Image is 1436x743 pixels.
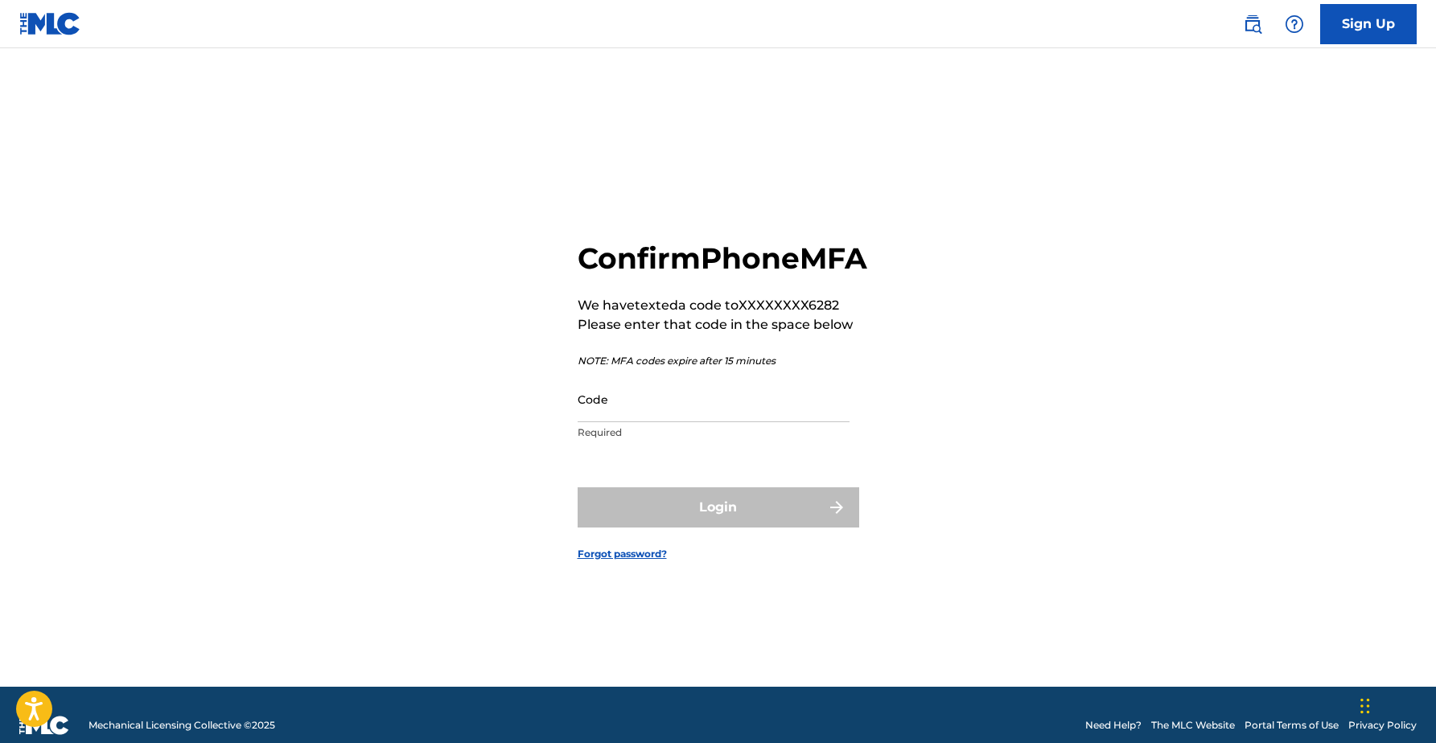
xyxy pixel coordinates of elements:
p: Required [578,425,850,440]
img: logo [19,716,69,735]
iframe: Chat Widget [1356,666,1436,743]
img: help [1285,14,1304,34]
a: Sign Up [1320,4,1417,44]
a: The MLC Website [1151,718,1235,733]
p: Please enter that code in the space below [578,315,867,335]
p: We have texted a code to XXXXXXXX6282 [578,296,867,315]
a: Portal Terms of Use [1245,718,1339,733]
img: MLC Logo [19,12,81,35]
h2: Confirm Phone MFA [578,240,867,277]
a: Privacy Policy [1348,718,1417,733]
span: Mechanical Licensing Collective © 2025 [88,718,275,733]
div: Help [1278,8,1311,40]
img: search [1243,14,1262,34]
a: Forgot password? [578,547,667,561]
a: Public Search [1236,8,1269,40]
a: Need Help? [1085,718,1142,733]
div: Drag [1360,682,1370,730]
p: NOTE: MFA codes expire after 15 minutes [578,354,867,368]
